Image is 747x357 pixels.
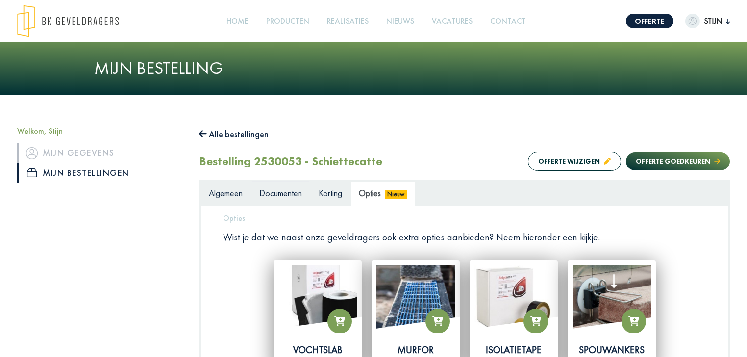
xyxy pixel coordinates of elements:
[199,154,382,168] h2: Bestelling 2530053 - Schiettecatte
[259,188,302,199] span: Documenten
[17,5,119,37] img: logo
[573,343,651,356] div: Spouwankers
[573,265,651,343] img: spouwankers.png
[528,152,621,171] button: Offerte wijzigen
[17,163,184,183] a: iconMijn bestellingen
[27,168,37,177] img: icon
[223,214,706,223] h5: Opties
[223,231,706,243] p: Wist je dat we naast onze geveldragers ook extra opties aanbieden? Neem hieronder een kijkje.
[223,10,252,32] a: Home
[474,343,553,356] div: Isolatietape
[486,10,530,32] a: Contact
[359,188,381,199] span: Opties
[199,126,269,142] button: Alle bestellingen
[17,126,184,136] h5: Welkom, Stijn
[385,190,407,199] span: Nieuw
[428,10,476,32] a: Vacatures
[17,143,184,163] a: iconMijn gegevens
[626,152,730,170] button: Offerte goedkeuren
[319,188,342,199] span: Korting
[700,15,726,27] span: Stijn
[278,343,357,356] div: Vochtslab
[262,10,313,32] a: Producten
[376,343,455,356] div: Murfor
[26,147,38,159] img: icon
[474,265,553,343] img: isolatietape.jpg
[376,265,455,343] img: murfor.jpg
[94,58,653,79] h1: Mijn bestelling
[209,188,243,199] span: Algemeen
[200,181,728,205] ul: Tabs
[382,10,418,32] a: Nieuws
[323,10,373,32] a: Realisaties
[685,14,700,28] img: dummypic.png
[685,14,730,28] button: Stijn
[278,265,357,343] img: vochtslab.jpg
[626,14,673,28] a: Offerte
